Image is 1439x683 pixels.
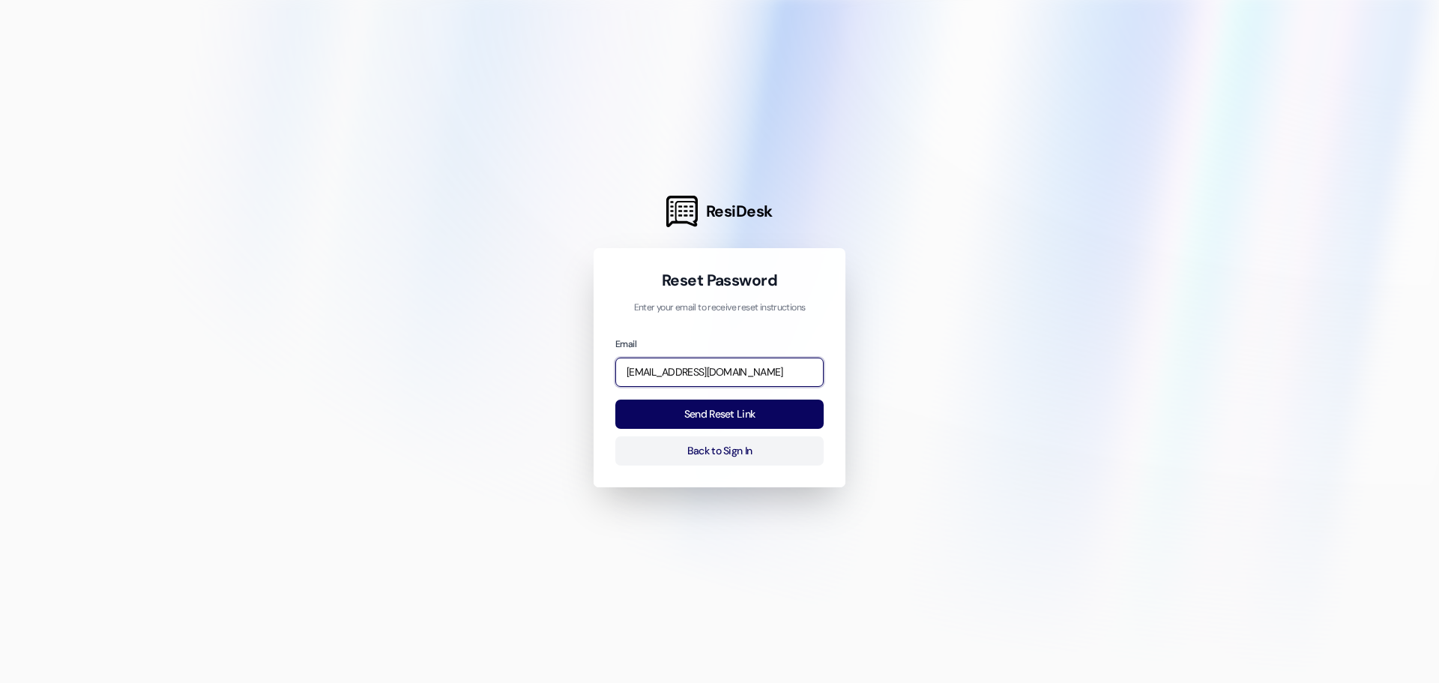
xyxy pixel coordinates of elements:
p: Enter your email to receive reset instructions [615,301,824,315]
label: Email [615,338,636,350]
img: ResiDesk Logo [666,196,698,227]
button: Send Reset Link [615,400,824,429]
input: name@example.com [615,358,824,387]
span: ResiDesk [706,201,773,222]
h1: Reset Password [615,270,824,291]
button: Back to Sign In [615,436,824,466]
